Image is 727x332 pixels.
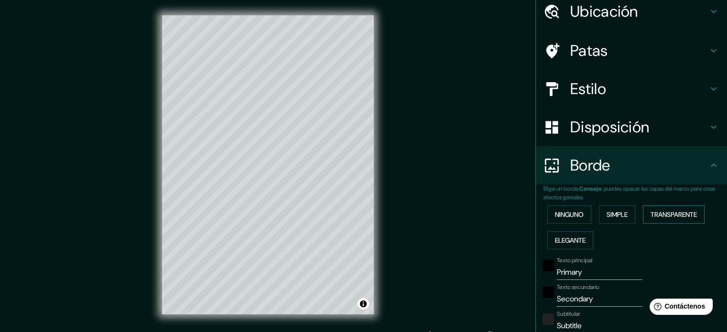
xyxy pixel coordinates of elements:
button: negro [543,287,554,298]
font: Elige un borde. [543,185,579,193]
button: Transparente [643,205,705,224]
font: Consejo [579,185,601,193]
font: Ninguno [555,210,584,219]
div: Patas [536,32,727,70]
font: Disposición [570,117,649,137]
font: Ubicación [570,1,638,21]
font: Borde [570,155,610,175]
button: color-222222 [543,313,554,325]
button: Ninguno [547,205,591,224]
div: Borde [536,146,727,184]
font: Estilo [570,79,606,99]
div: Disposición [536,108,727,146]
div: Estilo [536,70,727,108]
button: negro [543,260,554,271]
font: Patas [570,41,608,61]
iframe: Lanzador de widgets de ayuda [642,295,716,321]
button: Elegante [547,231,593,249]
font: Elegante [555,236,586,245]
font: Texto secundario [557,283,599,291]
font: Subtitular [557,310,580,318]
font: Texto principal [557,257,592,264]
button: Activar o desactivar atribución [358,298,369,310]
font: Transparente [651,210,697,219]
font: Simple [607,210,628,219]
font: : puedes opacar las capas del marco para crear efectos geniales. [543,185,716,201]
button: Simple [599,205,635,224]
